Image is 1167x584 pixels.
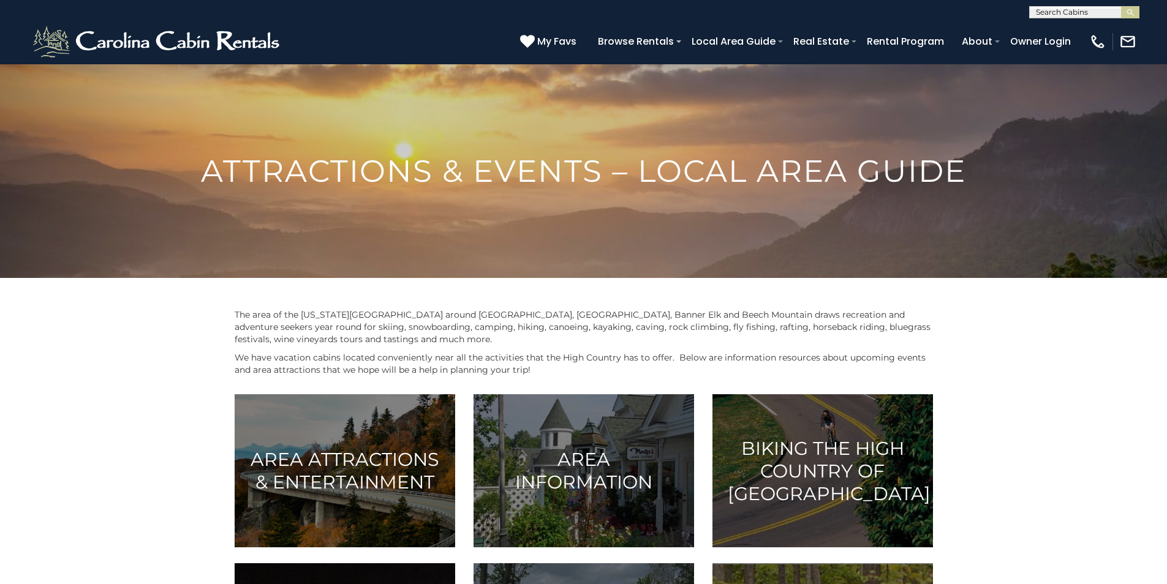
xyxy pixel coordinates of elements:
[235,394,455,547] a: Area Attractions & Entertainment
[537,34,576,49] span: My Favs
[474,394,694,547] a: Area Information
[861,31,950,52] a: Rental Program
[520,34,580,50] a: My Favs
[489,448,679,493] h3: Area Information
[31,23,285,60] img: White-1-2.png
[1089,33,1106,50] img: phone-regular-white.png
[235,351,933,376] p: We have vacation cabins located conveniently near all the activities that the High Country has to...
[250,448,440,493] h3: Area Attractions & Entertainment
[787,31,855,52] a: Real Estate
[1119,33,1136,50] img: mail-regular-white.png
[235,309,933,345] p: The area of the [US_STATE][GEOGRAPHIC_DATA] around [GEOGRAPHIC_DATA], [GEOGRAPHIC_DATA], Banner E...
[712,394,933,547] a: Biking the High Country of [GEOGRAPHIC_DATA]
[1004,31,1077,52] a: Owner Login
[956,31,999,52] a: About
[728,437,918,505] h3: Biking the High Country of [GEOGRAPHIC_DATA]
[685,31,782,52] a: Local Area Guide
[592,31,680,52] a: Browse Rentals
